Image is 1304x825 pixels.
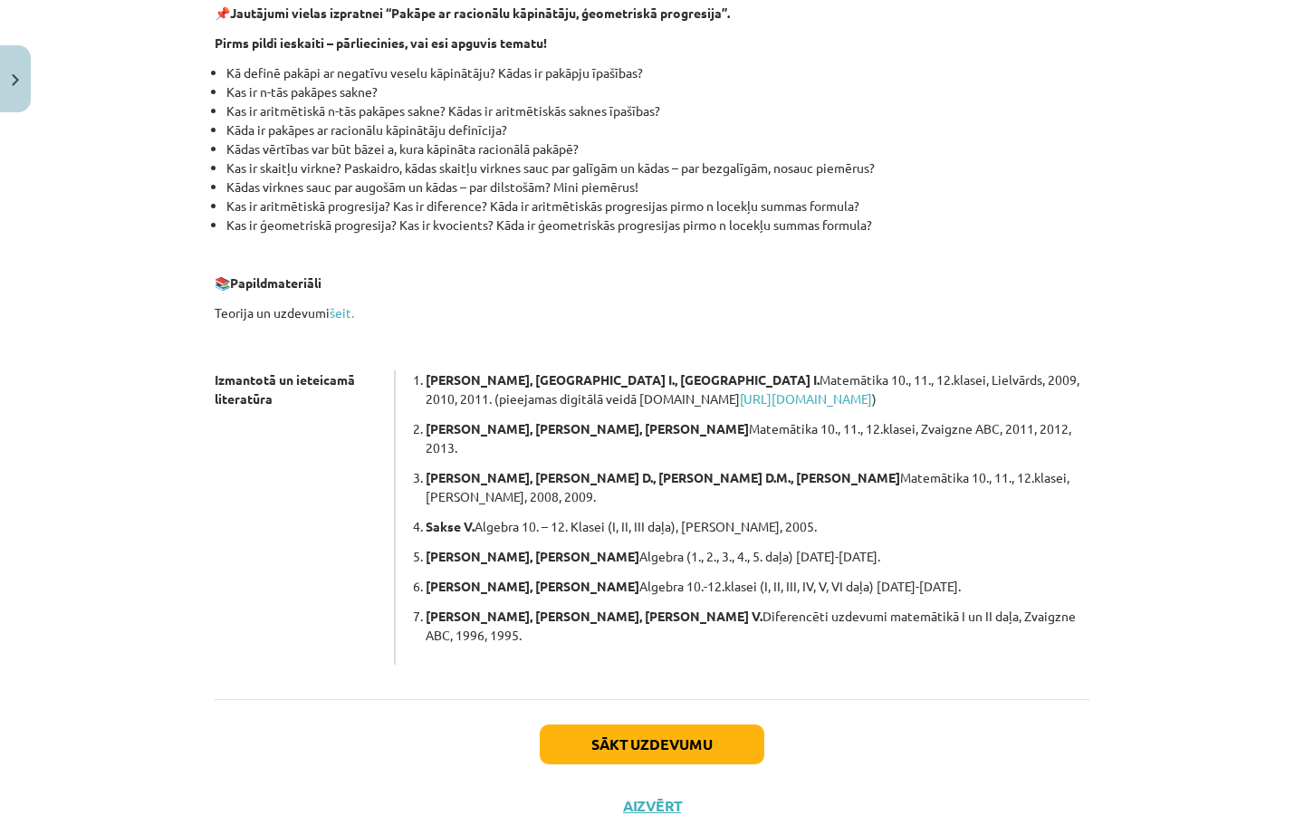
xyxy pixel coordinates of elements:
[226,139,1089,158] li: Kādas vērtības var būt bāzei a, kura kāpināta racionālā pakāpē?
[226,197,1089,216] li: Kas ir aritmētiskā progresija? Kas ir diference? Kāda ir aritmētiskās progresijas pirmo n locekļu...
[215,371,355,407] strong: Izmantotā un ieteicamā literatūra
[215,273,1089,293] p: 📚
[426,468,1089,506] p: Matemātika 10., 11., 12.klasei, [PERSON_NAME], 2008, 2009.
[540,724,764,764] button: Sākt uzdevumu
[215,303,1089,322] p: Teorija un uzdevumi
[426,577,1089,596] p: Algebra 10.-12.klasei (I, II, III, IV, V, VI daļa) [DATE]-[DATE].
[226,63,1089,82] li: Kā definē pakāpi ar negatīvu veselu kāpinātāju? Kādas ir pakāpju īpašības?
[215,34,547,51] b: Pirms pildi ieskaiti – pārliecinies, vai esi apguvis tematu!
[426,547,1089,566] p: Algebra (1., 2., 3., 4., 5. daļa) [DATE]-[DATE].
[330,304,354,321] a: šeit.
[426,469,900,485] b: [PERSON_NAME], [PERSON_NAME] D., [PERSON_NAME] D.M., [PERSON_NAME]
[426,608,762,624] b: [PERSON_NAME], [PERSON_NAME], [PERSON_NAME] V.
[426,371,820,388] b: [PERSON_NAME], [GEOGRAPHIC_DATA] I., [GEOGRAPHIC_DATA] I.
[230,274,321,291] b: Papildmateriāli
[426,419,1089,457] p: Matemātika 10., 11., 12.klasei, Zvaigzne ABC, 2011, 2012, 2013.
[426,607,1089,645] p: Diferencēti uzdevumi matemātikā I un II daļa, Zvaigzne ABC, 1996, 1995.
[215,4,1089,23] p: 📌
[230,5,730,21] b: Jautājumi vielas izpratnei “Pakāpe ar racionālu kāpinātāju, ģeometriskā progresija”.
[226,120,1089,139] li: Kāda ir pakāpes ar racionālu kāpinātāju definīcija?
[426,548,639,564] b: [PERSON_NAME], [PERSON_NAME]
[426,517,1089,536] p: Algebra 10. – 12. Klasei (I, II, III daļa), [PERSON_NAME], 2005.
[740,390,872,407] a: [URL][DOMAIN_NAME]
[226,216,1089,235] li: Kas ir ģeometriskā progresija? Kas ir kvocients? Kāda ir ģeometriskās progresijas pirmo n locekļu...
[426,518,475,534] b: Sakse V.
[618,797,686,815] button: Aizvērt
[426,370,1089,408] p: Matemātika 10., 11., 12.klasei, Lielvārds, 2009, 2010, 2011. (pieejamas digitālā veidā [DOMAIN_NA...
[226,101,1089,120] li: Kas ir aritmētiskā n-tās pakāpes sakne? Kādas ir aritmētiskās saknes īpašības?
[226,158,1089,177] li: Kas ir skaitļu virkne? Paskaidro, kādas skaitļu virknes sauc par galīgām un kādas – par bezgalīgā...
[12,74,19,86] img: icon-close-lesson-0947bae3869378f0d4975bcd49f059093ad1ed9edebbc8119c70593378902aed.svg
[426,578,639,594] b: [PERSON_NAME], [PERSON_NAME]
[426,420,749,436] b: [PERSON_NAME], [PERSON_NAME], [PERSON_NAME]
[226,82,1089,101] li: Kas ir n-tās pakāpes sakne?
[226,177,1089,197] li: Kādas virknes sauc par augošām un kādas – par dilstošām? Mini piemērus!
